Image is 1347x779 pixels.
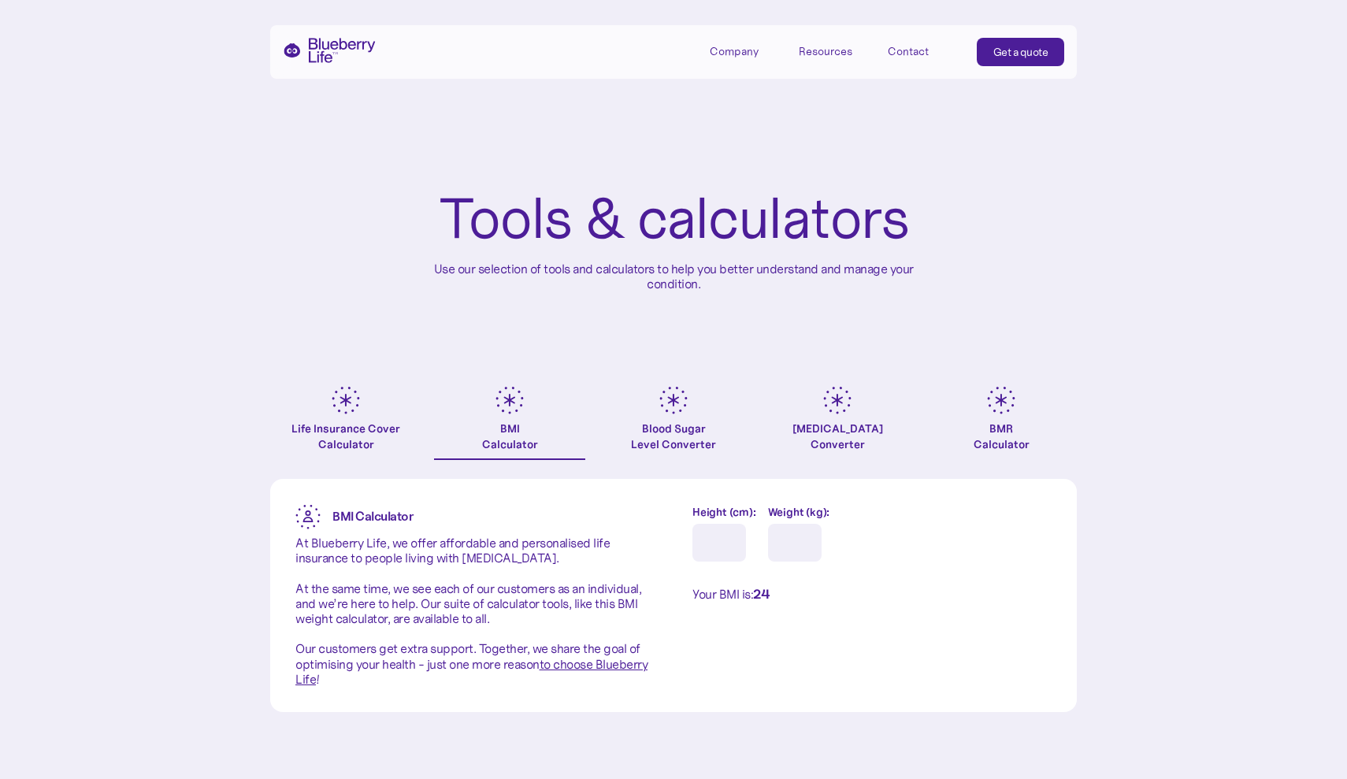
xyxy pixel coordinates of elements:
a: to choose Blueberry Life [295,656,648,687]
div: Get a quote [993,44,1048,60]
a: Blood SugarLevel Converter [598,386,749,460]
a: Contact [888,38,959,64]
div: [MEDICAL_DATA] Converter [792,421,883,452]
label: Height (cm): [692,504,756,520]
a: Get a quote [977,38,1065,66]
a: [MEDICAL_DATA]Converter [762,386,913,460]
div: Blood Sugar Level Converter [631,421,716,452]
div: BMI Calculator [482,421,538,452]
a: Life Insurance Cover Calculator [270,386,421,460]
p: Use our selection of tools and calculators to help you better understand and manage your condition. [421,262,926,291]
div: BMR Calculator [974,421,1030,452]
div: Contact [888,45,929,58]
div: Resources [799,45,852,58]
a: home [283,38,376,63]
p: At Blueberry Life, we offer affordable and personalised life insurance to people living with [MED... [295,536,655,687]
strong: BMI Calculator [332,508,413,524]
div: Resources [799,38,870,64]
div: Company [710,38,781,64]
div: Company [710,45,759,58]
label: Weight (kg): [768,504,830,520]
a: BMRCalculator [926,386,1077,460]
a: BMICalculator [434,386,585,460]
span: 24 [753,587,769,602]
h1: Tools & calculators [439,189,909,249]
div: Your BMI is: [692,587,1052,602]
div: Life Insurance Cover Calculator [270,421,421,452]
